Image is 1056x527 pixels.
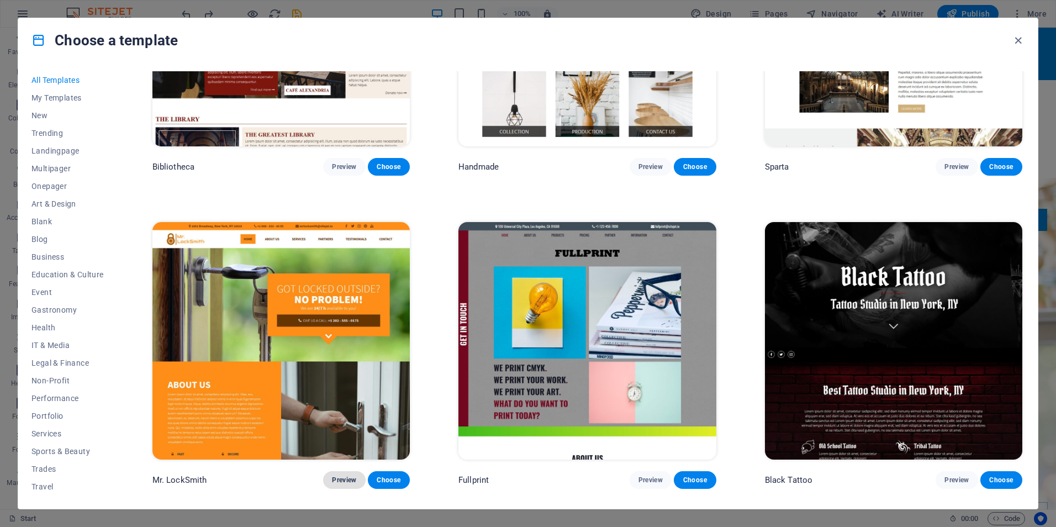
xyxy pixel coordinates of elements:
span: New [31,111,104,120]
button: Preview [323,158,365,176]
span: Preview [332,476,356,484]
button: Onepager [31,177,104,195]
button: Art & Design [31,195,104,213]
button: Non-Profit [31,372,104,389]
button: Legal & Finance [31,354,104,372]
p: Sparta [765,161,789,172]
button: IT & Media [31,336,104,354]
span: Choose [377,162,401,171]
button: Trades [31,460,104,478]
button: My Templates [31,89,104,107]
span: Choose [989,476,1013,484]
button: Blank [31,213,104,230]
button: Portfolio [31,407,104,425]
button: All Templates [31,71,104,89]
span: Legal & Finance [31,359,104,367]
span: Services [31,429,104,438]
span: Gastronomy [31,305,104,314]
span: Choose [989,162,1013,171]
span: Onepager [31,182,104,191]
span: Choose [683,476,707,484]
span: Trending [31,129,104,138]
p: Mr. LockSmith [152,475,207,486]
span: Trades [31,465,104,473]
button: Preview [936,471,978,489]
button: Preview [936,158,978,176]
span: All Templates [31,76,104,85]
button: Sports & Beauty [31,442,104,460]
p: Handmade [458,161,499,172]
span: Business [31,252,104,261]
span: Choose [377,476,401,484]
span: Preview [944,162,969,171]
span: Preview [944,476,969,484]
button: Landingpage [31,142,104,160]
span: Portfolio [31,412,104,420]
p: Black Tattoo [765,475,813,486]
p: Bibliotheca [152,161,195,172]
button: Preview [323,471,365,489]
button: Blog [31,230,104,248]
span: Health [31,323,104,332]
button: Trending [31,124,104,142]
span: Preview [332,162,356,171]
button: Travel [31,478,104,496]
span: Landingpage [31,146,104,155]
span: My Templates [31,93,104,102]
button: Choose [674,471,716,489]
span: Performance [31,394,104,403]
p: Fullprint [458,475,489,486]
button: Health [31,319,104,336]
img: Mr. LockSmith [152,222,410,460]
button: Event [31,283,104,301]
button: Preview [630,158,672,176]
span: Art & Design [31,199,104,208]
button: Performance [31,389,104,407]
button: Choose [980,158,1022,176]
span: Choose [683,162,707,171]
button: Choose [368,471,410,489]
span: Blank [31,217,104,226]
button: Services [31,425,104,442]
span: Preview [638,162,663,171]
span: Preview [638,476,663,484]
button: Preview [630,471,672,489]
button: Choose [980,471,1022,489]
h4: Choose a template [31,31,178,49]
img: Fullprint [458,222,716,460]
img: Black Tattoo [765,222,1022,460]
span: Multipager [31,164,104,173]
span: IT & Media [31,341,104,350]
button: Business [31,248,104,266]
span: Travel [31,482,104,491]
button: Multipager [31,160,104,177]
span: Education & Culture [31,270,104,279]
span: Event [31,288,104,297]
button: New [31,107,104,124]
button: Choose [368,158,410,176]
span: Non-Profit [31,376,104,385]
button: Gastronomy [31,301,104,319]
button: Choose [674,158,716,176]
span: Blog [31,235,104,244]
span: Sports & Beauty [31,447,104,456]
button: Education & Culture [31,266,104,283]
